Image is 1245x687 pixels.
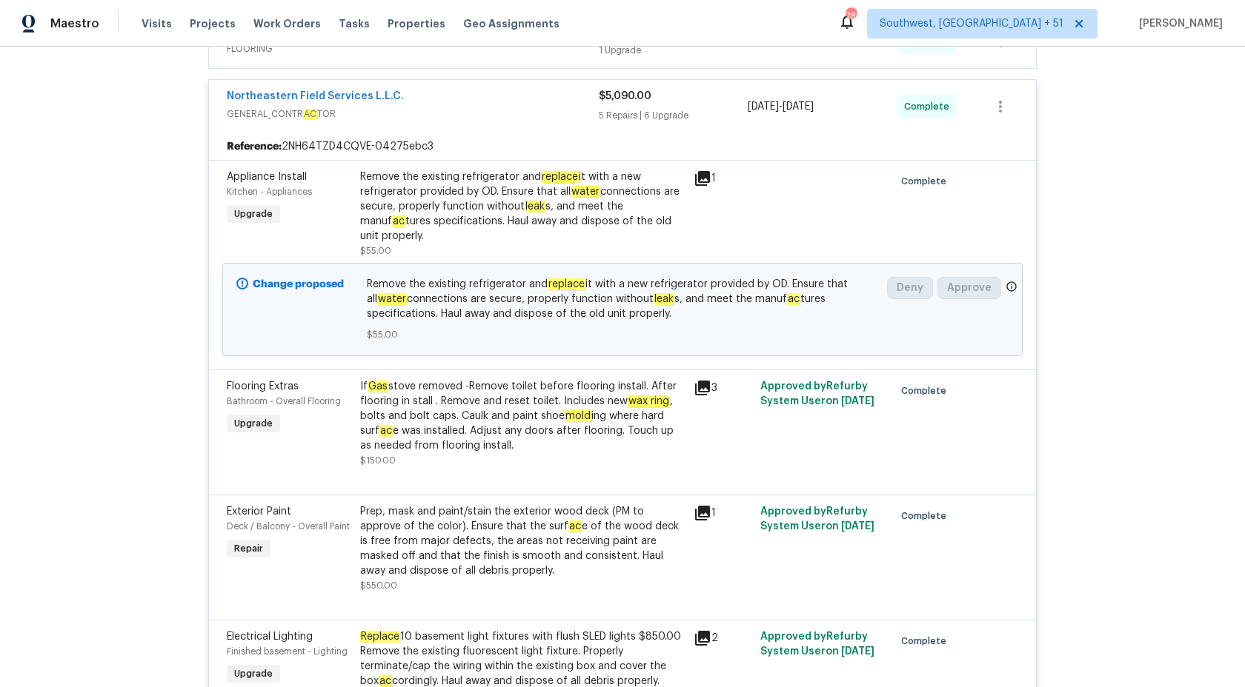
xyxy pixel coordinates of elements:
[227,172,307,182] span: Appliance Install
[694,379,751,397] div: 3
[760,381,874,406] span: Approved by Refurby System User on
[227,139,282,154] b: Reference:
[360,247,391,255] span: $55.00
[901,174,952,189] span: Complete
[227,522,350,531] span: Deck / Balcony - Overall Paint
[360,504,685,578] div: Prep, mask and paint/stain the exterior wood deck (PM to approve of the color). Ensure that the s...
[748,99,814,114] span: -
[748,101,779,112] span: [DATE]
[227,91,404,101] a: Northeastern Field Services L.L.C.
[694,170,751,187] div: 1
[360,456,396,465] span: $150.00
[50,16,99,31] span: Maestro
[783,101,814,112] span: [DATE]
[880,16,1063,31] span: Southwest, [GEOGRAPHIC_DATA] + 51
[694,629,751,647] div: 2
[599,43,748,58] div: 1 Upgrade
[367,327,879,342] span: $55.00
[525,201,545,212] em: leak
[565,410,591,422] em: mold
[228,207,279,221] span: Upgrade
[1133,16,1223,31] span: [PERSON_NAME]
[937,277,1001,299] button: Approve
[379,425,393,437] em: ac
[209,133,1036,160] div: 2NH64TZD4CQVE-04275ebc3
[227,41,599,56] span: FLOORING
[787,293,800,305] em: ac
[379,675,392,687] em: ac
[541,171,579,183] em: replace
[548,278,585,290] em: replace
[368,381,388,392] em: Gas
[887,277,933,299] button: Deny
[654,293,674,305] em: leak
[463,16,560,31] span: Geo Assignments
[227,631,313,642] span: Electrical Lighting
[227,187,312,196] span: Kitchen - Appliances
[841,521,874,532] span: [DATE]
[568,520,582,532] em: ac
[599,108,748,123] div: 5 Repairs | 6 Upgrade
[392,215,405,227] em: ac
[228,416,279,431] span: Upgrade
[190,16,236,31] span: Projects
[227,107,599,121] span: GENERAL_CONTR TOR
[228,541,269,556] span: Repair
[846,9,856,24] div: 789
[901,383,952,398] span: Complete
[339,19,370,29] span: Tasks
[571,186,600,198] em: water
[760,506,874,532] span: Approved by Refurby System User on
[303,109,317,119] em: AC
[841,396,874,406] span: [DATE]
[227,506,291,517] span: Exterior Paint
[227,397,341,406] span: Bathroom - Overall Flooring
[227,381,299,392] span: Flooring Extras
[904,99,955,114] span: Complete
[360,581,397,590] span: $550.00
[253,16,321,31] span: Work Orders
[694,504,751,522] div: 1
[227,647,348,656] span: Finished basement - Lighting
[599,91,651,101] span: $5,090.00
[360,379,685,453] div: If stove removed -Remove toilet before flooring install. After flooring in stall . Remove and res...
[1006,281,1017,296] span: Only a market manager or an area construction manager can approve
[628,395,670,407] em: wax ring
[388,16,445,31] span: Properties
[253,279,344,289] b: Change proposed
[760,631,874,657] span: Approved by Refurby System User on
[228,666,279,681] span: Upgrade
[377,293,407,305] em: water
[901,634,952,649] span: Complete
[142,16,172,31] span: Visits
[360,631,400,643] em: Replace
[841,646,874,657] span: [DATE]
[367,277,879,321] span: Remove the existing refrigerator and it with a new refrigerator provided by OD. Ensure that all c...
[360,170,685,244] div: Remove the existing refrigerator and it with a new refrigerator provided by OD. Ensure that all c...
[901,509,952,523] span: Complete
